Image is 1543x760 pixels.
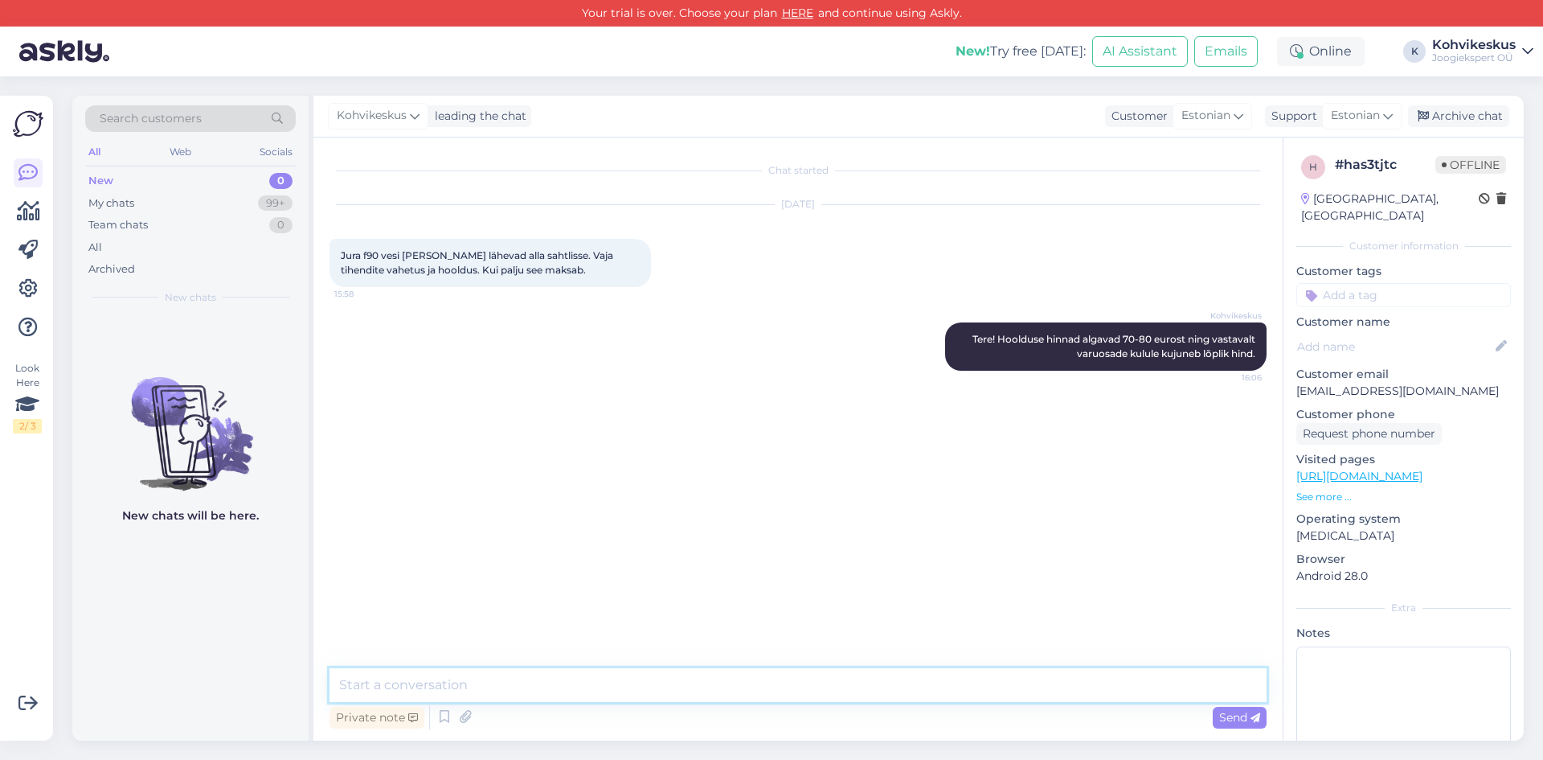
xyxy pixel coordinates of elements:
[1296,625,1511,642] p: Notes
[1296,469,1422,483] a: [URL][DOMAIN_NAME]
[1296,568,1511,585] p: Android 28.0
[1296,528,1511,544] p: [MEDICAL_DATA]
[428,108,526,125] div: leading the chat
[1432,51,1516,64] div: Joogiekspert OÜ
[256,142,296,162] div: Socials
[329,197,1267,212] div: [DATE]
[269,217,293,233] div: 0
[13,419,42,433] div: 2 / 3
[258,195,293,212] div: 99+
[1296,239,1511,253] div: Customer information
[329,707,424,729] div: Private note
[1296,314,1511,331] p: Customer name
[88,173,113,189] div: New
[1335,155,1435,175] div: # has3tjtc
[1301,191,1479,224] div: [GEOGRAPHIC_DATA], [GEOGRAPHIC_DATA]
[1296,283,1511,307] input: Add a tag
[269,173,293,189] div: 0
[13,109,43,139] img: Askly Logo
[1219,710,1260,725] span: Send
[1296,383,1511,400] p: [EMAIL_ADDRESS][DOMAIN_NAME]
[341,249,616,276] span: Jura f90 vesi [PERSON_NAME] lähevad alla sahtlisse. Vaja tihendite vahetus ja hooldus. Kui palju ...
[85,142,104,162] div: All
[100,110,202,127] span: Search customers
[334,288,395,300] span: 15:58
[1296,406,1511,423] p: Customer phone
[1296,451,1511,468] p: Visited pages
[1296,551,1511,568] p: Browser
[1432,39,1516,51] div: Kohvikeskus
[166,142,194,162] div: Web
[1296,423,1442,445] div: Request phone number
[1296,601,1511,615] div: Extra
[1105,108,1168,125] div: Customer
[972,333,1258,359] span: Tere! Hoolduse hinnad algavad 70-80 eurost ning vastavalt varuosade kulule kujuneb lõplik hind.
[1403,40,1426,63] div: K
[1181,107,1230,125] span: Estonian
[1296,366,1511,383] p: Customer email
[1194,36,1258,67] button: Emails
[1201,372,1262,384] span: 16:06
[1265,108,1317,125] div: Support
[88,195,134,212] div: My chats
[122,507,259,524] p: New chats will be here.
[1408,105,1509,127] div: Archive chat
[165,290,216,305] span: New chats
[1432,39,1533,64] a: KohvikeskusJoogiekspert OÜ
[13,361,42,433] div: Look Here
[72,348,309,493] img: No chats
[777,6,818,20] a: HERE
[1201,310,1262,322] span: Kohvikeskus
[88,240,102,256] div: All
[956,42,1086,61] div: Try free [DATE]:
[1296,490,1511,504] p: See more ...
[1297,338,1492,355] input: Add name
[1092,36,1188,67] button: AI Assistant
[1296,263,1511,280] p: Customer tags
[337,107,407,125] span: Kohvikeskus
[88,261,135,277] div: Archived
[1435,156,1506,174] span: Offline
[1277,37,1365,66] div: Online
[1296,511,1511,528] p: Operating system
[956,43,990,59] b: New!
[1331,107,1380,125] span: Estonian
[1309,161,1317,173] span: h
[329,163,1267,178] div: Chat started
[88,217,148,233] div: Team chats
